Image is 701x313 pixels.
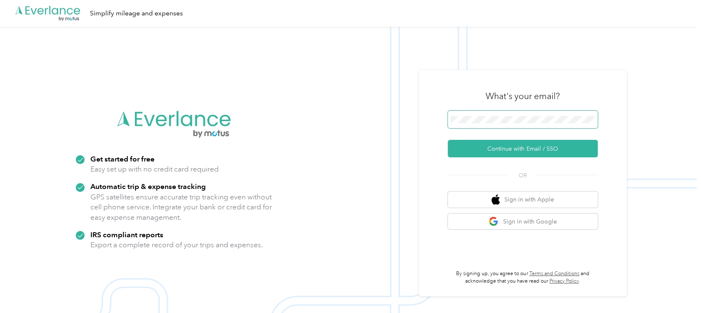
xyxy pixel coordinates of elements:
button: google logoSign in with Google [448,214,598,230]
button: Continue with Email / SSO [448,140,598,157]
p: GPS satellites ensure accurate trip tracking even without cell phone service. Integrate your bank... [90,192,272,223]
img: apple logo [491,194,500,205]
div: Simplify mileage and expenses [90,8,183,19]
p: Export a complete record of your trips and expenses. [90,240,263,250]
h3: What's your email? [486,90,560,102]
p: By signing up, you agree to our and acknowledge that you have read our . [448,270,598,285]
strong: Get started for free [90,154,155,163]
p: Easy set up with no credit card required [90,164,219,174]
a: Privacy Policy [549,278,579,284]
span: OR [508,171,537,180]
strong: IRS compliant reports [90,230,163,239]
a: Terms and Conditions [529,271,579,277]
button: apple logoSign in with Apple [448,191,598,208]
img: google logo [489,216,499,227]
strong: Automatic trip & expense tracking [90,182,206,191]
